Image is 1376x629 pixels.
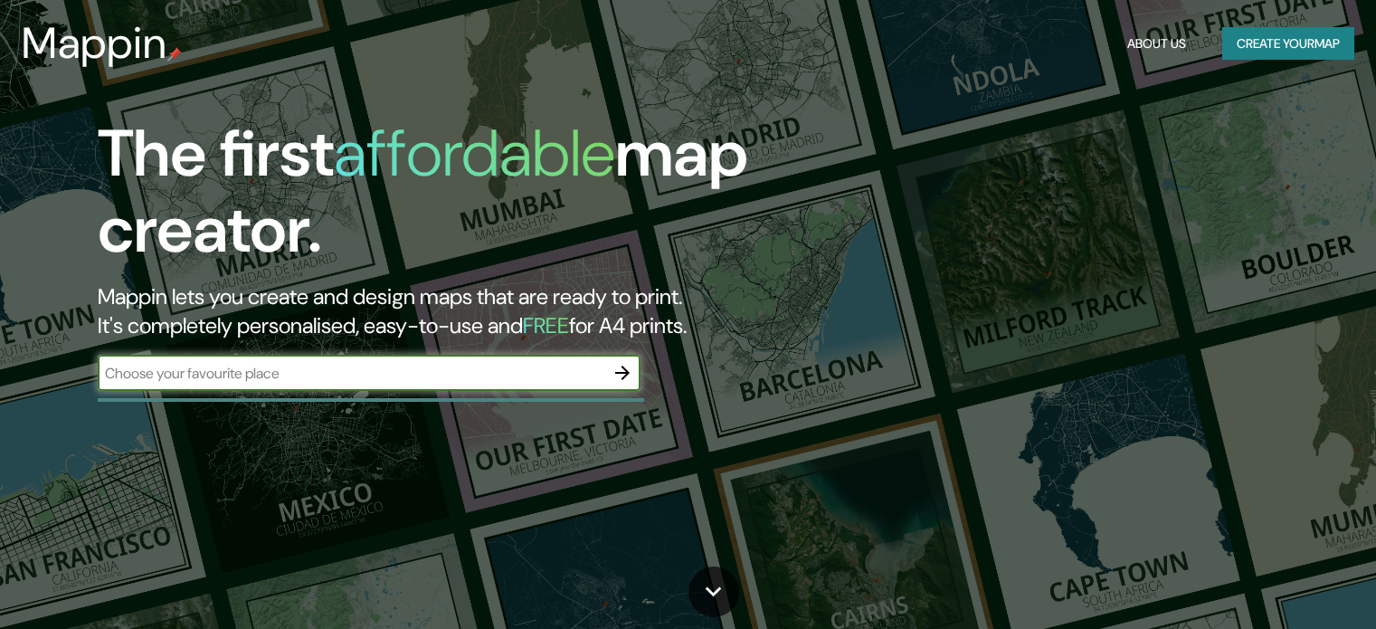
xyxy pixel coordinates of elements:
input: Choose your favourite place [98,363,604,384]
h1: The first map creator. [98,116,786,282]
h3: Mappin [22,18,167,69]
h2: Mappin lets you create and design maps that are ready to print. It's completely personalised, eas... [98,282,786,340]
button: Create yourmap [1222,27,1354,61]
img: mappin-pin [167,47,182,62]
h1: affordable [334,111,615,195]
h5: FREE [523,311,569,339]
button: About Us [1120,27,1193,61]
